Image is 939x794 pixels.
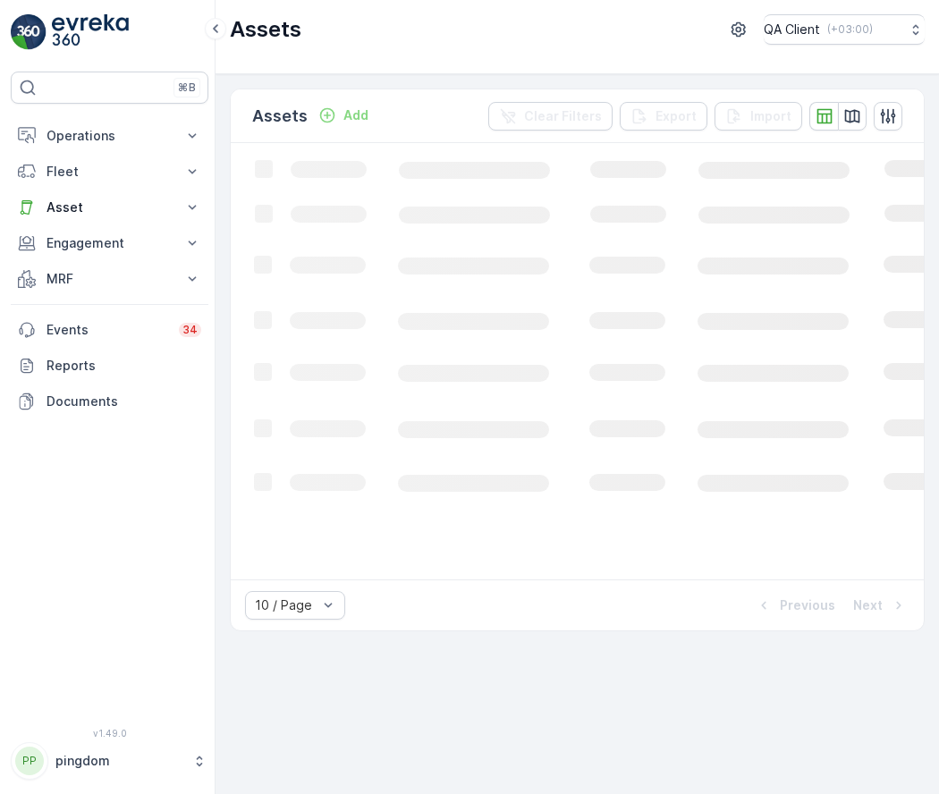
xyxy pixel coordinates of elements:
a: Events34 [11,312,208,348]
p: 34 [182,323,198,337]
p: Fleet [47,163,173,181]
p: QA Client [764,21,820,38]
button: Operations [11,118,208,154]
a: Reports [11,348,208,384]
button: QA Client(+03:00) [764,14,925,45]
img: logo [11,14,47,50]
p: Documents [47,393,201,410]
p: Next [853,596,883,614]
p: Asset [47,198,173,216]
span: v 1.49.0 [11,728,208,739]
a: Documents [11,384,208,419]
p: Assets [252,104,308,129]
p: Engagement [47,234,173,252]
p: Export [656,107,697,125]
button: MRF [11,261,208,297]
p: ( +03:00 ) [827,22,873,37]
p: MRF [47,270,173,288]
p: pingdom [55,752,183,770]
button: PPpingdom [11,742,208,780]
img: logo_light-DOdMpM7g.png [52,14,129,50]
div: PP [15,747,44,775]
p: Reports [47,357,201,375]
p: Add [343,106,368,124]
button: Previous [753,595,837,616]
p: Import [750,107,791,125]
button: Fleet [11,154,208,190]
button: Export [620,102,707,131]
button: Import [715,102,802,131]
p: Assets [230,15,301,44]
button: Add [311,105,376,126]
button: Engagement [11,225,208,261]
p: Operations [47,127,173,145]
p: Previous [780,596,835,614]
button: Asset [11,190,208,225]
p: Clear Filters [524,107,602,125]
p: ⌘B [178,80,196,95]
button: Next [851,595,909,616]
button: Clear Filters [488,102,613,131]
p: Events [47,321,168,339]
